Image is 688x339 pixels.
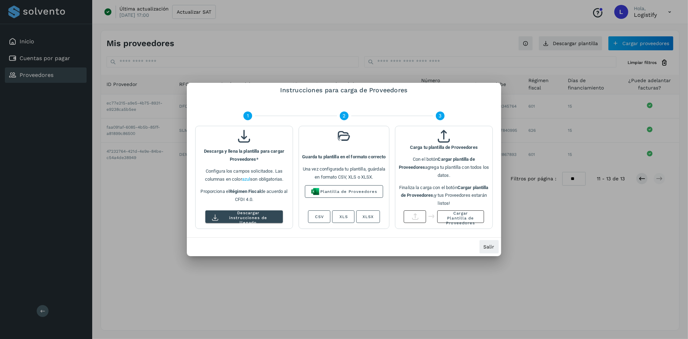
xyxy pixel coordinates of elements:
[303,166,385,180] span: Una vez configurada tu plantilla, guárdala en formato CSV, XLS o XLSX.
[410,145,478,150] b: Carga tu plantilla de Proveedores
[339,214,348,219] span: XLS
[204,149,284,162] b: Descarga y llena la plantilla para cargar Proveedores*
[320,189,377,194] span: Plantilla de Proveedores
[443,211,478,225] span: Cargar Plantilla de Proveedores
[302,154,386,159] b: Guarda tu plantilla en el formato correcto
[308,210,330,223] button: CSV
[205,168,284,182] span: Configura los campos solicitados. Las columnas en color son obligatorias.
[280,86,408,94] span: Instrucciones para carga de Proveedores
[242,176,250,182] span: azul
[332,210,354,223] button: XLS
[479,240,499,254] button: Salir
[315,214,324,219] span: CSV
[437,210,484,223] button: Cargar Plantilla de Proveedores
[356,210,380,223] button: XLSX
[343,112,345,120] span: 2
[305,185,383,198] button: Plantilla de Proveedores
[484,244,495,249] span: Salir
[222,210,275,225] span: Descargar instrucciones de llenado
[362,214,374,219] span: XLSX
[247,112,249,120] span: 1
[311,188,320,195] img: Excel_Icon-2YvIJ9HB.svg
[205,210,283,223] button: Descargar instrucciones de llenado
[229,189,261,194] b: Régimen Fiscal
[200,189,287,202] span: Proporciona el de acuerdo al CFDI 4.0.
[439,112,441,120] span: 3
[399,185,489,206] span: Finaliza la carga con el botón ¡y tus Proveedores estarán listos!
[399,157,489,178] span: Con el botón agrega tu plantilla con todos los datos.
